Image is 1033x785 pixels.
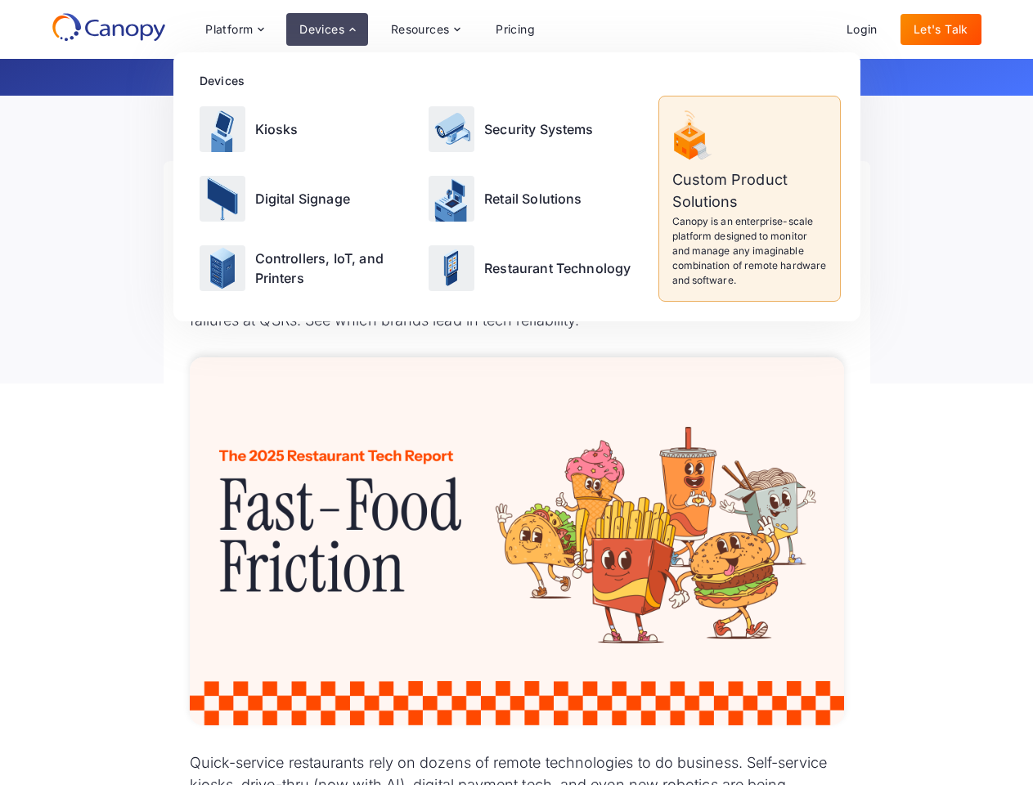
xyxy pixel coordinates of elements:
[672,168,827,213] p: Custom Product Solutions
[255,249,413,288] p: Controllers, IoT, and Printers
[193,96,420,162] a: Kiosks
[193,235,420,302] a: Controllers, IoT, and Printers
[299,24,344,35] div: Devices
[422,165,649,231] a: Retail Solutions
[378,13,473,46] div: Resources
[672,214,827,288] p: Canopy is an enterprise-scale platform designed to monitor and manage any imaginable combination ...
[173,52,860,321] nav: Devices
[391,24,450,35] div: Resources
[484,119,594,139] p: Security Systems
[658,96,841,302] a: Custom Product SolutionsCanopy is an enterprise-scale platform designed to monitor and manage any...
[422,96,649,162] a: Security Systems
[116,69,918,86] p: Get
[286,13,368,46] div: Devices
[833,14,891,45] a: Login
[200,72,841,89] div: Devices
[484,189,582,209] p: Retail Solutions
[422,235,649,302] a: Restaurant Technology
[255,189,350,209] p: Digital Signage
[193,165,420,231] a: Digital Signage
[255,119,299,139] p: Kiosks
[192,13,276,46] div: Platform
[205,24,253,35] div: Platform
[483,14,548,45] a: Pricing
[484,258,631,278] p: Restaurant Technology
[901,14,981,45] a: Let's Talk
